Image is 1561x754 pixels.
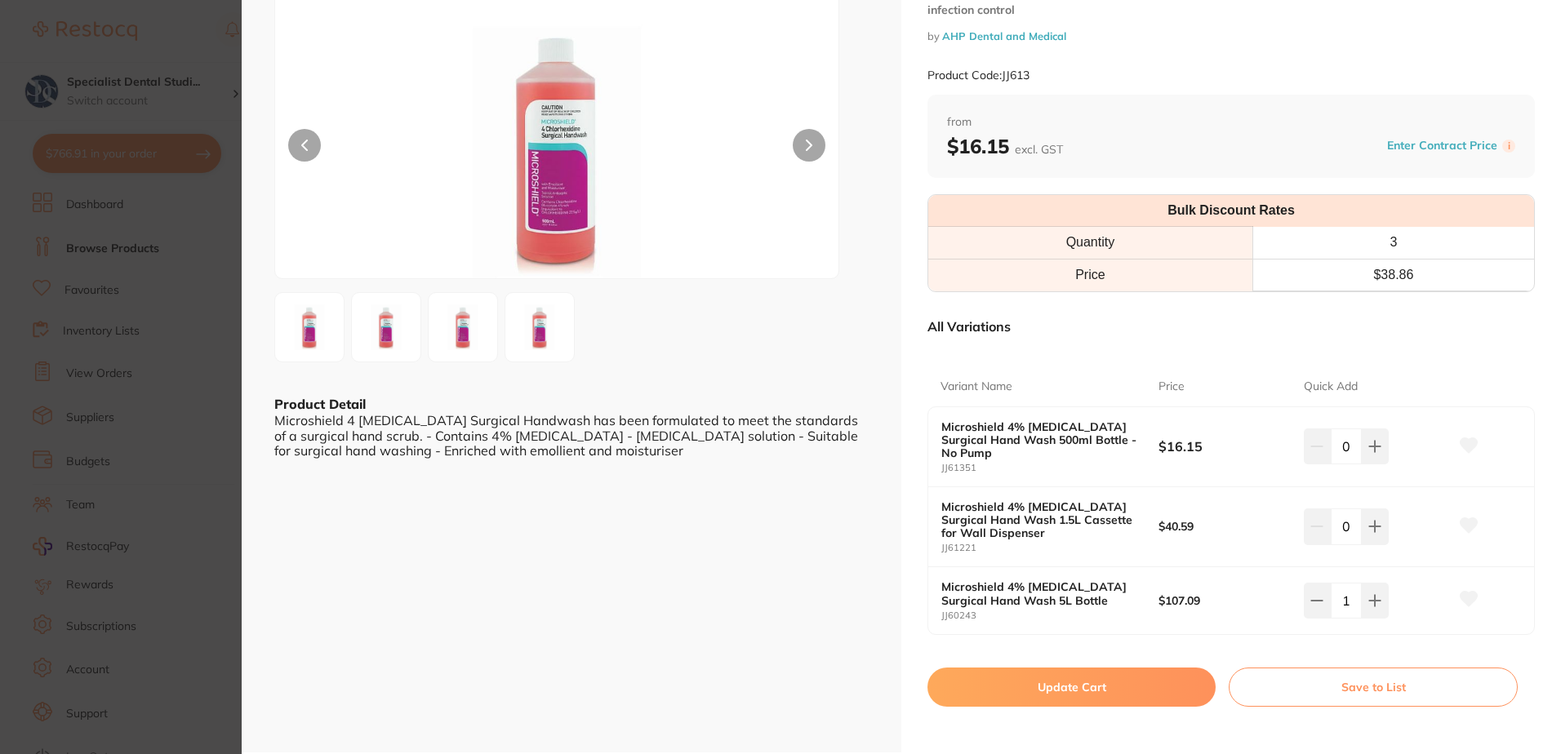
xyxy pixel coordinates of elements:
p: Price [1159,379,1185,395]
a: AHP Dental and Medical [942,29,1066,42]
label: i [1502,140,1515,153]
img: NTc0 [280,298,339,357]
td: Price [928,259,1252,291]
div: Microshield 4 [MEDICAL_DATA] Surgical Handwash has been formulated to meet the standards of a sur... [274,413,869,458]
small: JJ61351 [941,463,1159,473]
p: Quick Add [1304,379,1358,395]
b: $16.15 [947,134,1063,158]
td: $ 38.86 [1252,259,1534,291]
img: NTc1 [357,298,416,357]
th: Quantity [928,227,1252,259]
small: Product Code: JJ613 [927,69,1030,82]
img: NTc0 [388,20,726,278]
th: 3 [1252,227,1534,259]
b: Microshield 4% [MEDICAL_DATA] Surgical Hand Wash 500ml Bottle - No Pump [941,420,1137,459]
small: JJ61221 [941,543,1159,553]
p: All Variations [927,318,1011,335]
b: Product Detail [274,396,366,412]
span: from [947,114,1515,131]
small: by [927,30,1535,42]
img: NTc2 [434,298,492,357]
th: Bulk Discount Rates [928,195,1534,227]
button: Enter Contract Price [1382,138,1502,153]
b: Microshield 4% [MEDICAL_DATA] Surgical Hand Wash 1.5L Cassette for Wall Dispenser [941,500,1137,539]
p: Variant Name [941,379,1012,395]
b: $16.15 [1159,437,1289,455]
button: Save to List [1229,668,1518,707]
button: Update Cart [927,668,1216,707]
span: excl. GST [1015,142,1063,157]
small: infection control [927,3,1535,17]
b: $40.59 [1159,520,1289,533]
b: Microshield 4% [MEDICAL_DATA] Surgical Hand Wash 5L Bottle [941,580,1137,606]
img: NTc3 [510,298,569,357]
small: JJ60243 [941,610,1159,621]
b: $107.09 [1159,594,1289,607]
